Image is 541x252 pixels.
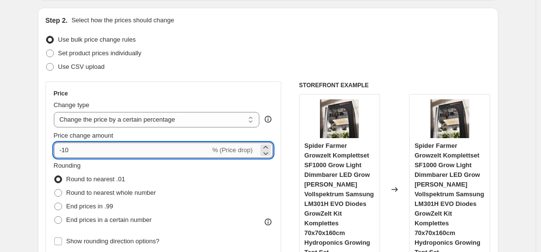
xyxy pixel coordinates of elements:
span: Use CSV upload [58,63,105,70]
img: 91OOvvkmVYL_80x.jpg [320,99,359,138]
div: help [263,114,273,124]
span: Use bulk price change rules [58,36,136,43]
span: Show rounding direction options? [66,237,159,245]
h6: STOREFRONT EXAMPLE [299,81,491,89]
span: Price change amount [54,132,113,139]
span: Set product prices individually [58,49,142,57]
input: -15 [54,142,210,158]
h2: Step 2. [46,16,68,25]
span: Round to nearest whole number [66,189,156,196]
span: Round to nearest .01 [66,175,125,183]
span: End prices in a certain number [66,216,152,223]
span: End prices in .99 [66,203,113,210]
h3: Price [54,90,68,97]
span: Rounding [54,162,81,169]
img: 91OOvvkmVYL_80x.jpg [430,99,469,138]
p: Select how the prices should change [71,16,174,25]
span: % (Price drop) [212,146,253,154]
span: Change type [54,101,90,109]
